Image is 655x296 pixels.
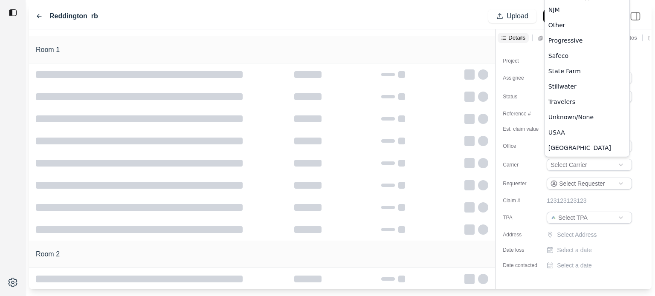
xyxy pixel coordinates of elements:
span: Unknown/None [548,113,594,121]
span: [GEOGRAPHIC_DATA] [548,144,611,152]
span: Other [548,21,565,29]
span: State Farm [548,67,581,75]
span: Stillwater [548,82,577,91]
span: USAA [548,128,565,137]
span: Safeco [548,52,568,60]
span: Progressive [548,36,583,45]
span: NJM [548,6,560,14]
span: Travelers [548,98,575,106]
